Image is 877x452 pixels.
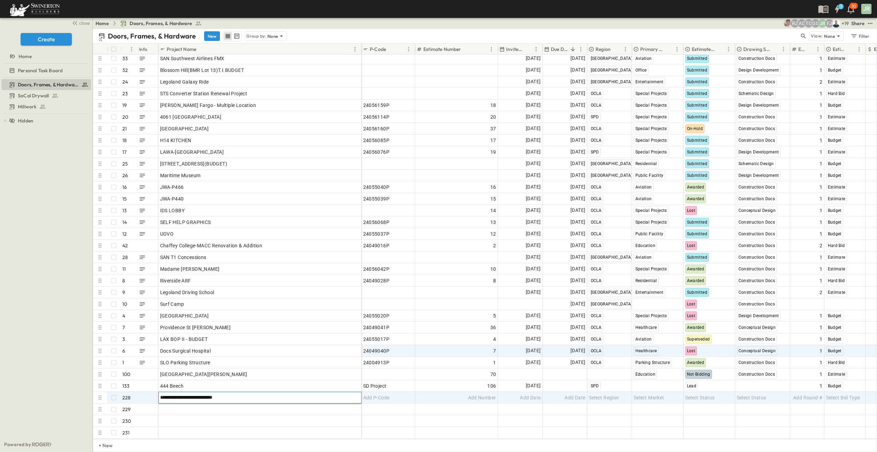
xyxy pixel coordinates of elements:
span: 1 [820,55,822,62]
div: # [121,44,138,55]
p: View: [811,32,823,40]
button: kanban view [232,32,241,40]
span: [DATE] [570,78,585,86]
span: [DATE] [570,265,585,273]
div: Gerrad Gerber (gerrad.gerber@swinerton.com) [811,19,820,28]
p: Primary Market [640,46,664,53]
span: Submitted [687,56,708,61]
span: 24055040P [363,184,390,191]
span: [DATE] [570,101,585,109]
a: Doors, Frames, & Hardware [120,20,202,27]
p: Estimate Round [798,46,805,53]
span: Submitted [687,232,708,236]
p: Region [596,46,611,53]
span: Estimate [828,126,845,131]
span: Public Facility [635,232,664,236]
a: Home [1,52,90,61]
span: [DATE] [570,183,585,191]
span: [DATE] [570,253,585,261]
span: [GEOGRAPHIC_DATA] [591,255,633,260]
span: Budget [828,220,842,225]
p: 16 [122,184,127,191]
span: Madame [PERSON_NAME] [160,266,220,272]
span: Aviation [635,196,652,201]
span: Design Development [739,103,779,108]
span: [GEOGRAPHIC_DATA] [591,161,633,166]
span: [DATE] [570,195,585,203]
p: + 19 [842,20,848,27]
span: 1 [820,102,822,109]
span: [DATE] [526,253,541,261]
span: [DATE] [526,101,541,109]
span: Entertainment [635,79,664,84]
button: Sort [524,45,532,53]
span: Aviation [635,255,652,260]
div: Joshua Russell (joshua.russell@swinerton.com) [818,19,826,28]
span: [GEOGRAPHIC_DATA] [591,68,633,73]
span: On-Hold [687,126,703,131]
p: P-Code [370,46,386,53]
span: 24049016P [363,242,390,249]
span: 24055037P [363,230,390,237]
button: JR [861,3,872,15]
span: Submitted [687,138,708,143]
span: SoCal Drywall [18,92,49,99]
button: Menu [779,45,788,53]
span: 24055039P [363,195,390,202]
span: Home [19,53,32,60]
span: 1 [820,67,822,74]
span: Design Development [739,173,779,178]
span: [DATE] [570,89,585,97]
button: 1 [830,3,844,15]
a: Millwork [1,102,90,111]
span: Construction Docs [739,196,775,201]
span: Construction Docs [739,220,775,225]
p: 19 [122,102,127,109]
span: 16 [490,184,496,191]
span: 10 [490,266,496,272]
p: 23 [122,90,128,97]
span: Submitted [687,150,708,154]
button: Sort [463,45,470,53]
p: 28 [122,254,128,261]
p: None [267,33,278,40]
span: [DATE] [526,54,541,62]
span: [DATE] [526,66,541,74]
div: Alyssa De Robertis (aderoberti@swinerton.com) [798,19,806,28]
span: [DATE] [570,171,585,179]
span: SELF HELP GRAPHICS [160,219,211,226]
span: Budget [828,173,842,178]
button: Menu [127,45,136,53]
button: Sort [198,45,205,53]
div: Filter [850,32,870,40]
p: None [824,33,835,40]
span: Hard Bid [828,91,845,96]
span: Special Projects [635,115,667,119]
span: Legoland Galaxy Ride [160,78,209,85]
span: Submitted [687,173,708,178]
span: OCLA [591,208,602,213]
span: Schematic Design [739,91,774,96]
a: Personal Task Board [1,66,90,75]
span: Budget [828,232,842,236]
span: 1 [820,207,822,214]
button: Sort [717,45,724,53]
span: [DATE] [570,54,585,62]
span: Submitted [687,255,708,260]
span: SPD [591,150,599,154]
nav: breadcrumbs [96,20,206,27]
span: [DATE] [570,148,585,156]
span: [PERSON_NAME] Fargo - Multiple Location [160,102,256,109]
span: JWA-P466 [160,184,184,191]
span: Construction Docs [739,138,775,143]
button: Menu [621,45,630,53]
span: Estimate [828,56,845,61]
div: Travis Osterloh (travis.osterloh@swinerton.com) [804,19,813,28]
a: Doors, Frames, & Hardware [1,80,90,89]
span: [DATE] [570,136,585,144]
div: Francisco J. Sanchez (frsanchez@swinerton.com) [825,19,833,28]
p: 32 [122,67,128,74]
span: OCLA [591,138,602,143]
button: Sort [847,45,855,53]
p: 15 [122,195,127,202]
